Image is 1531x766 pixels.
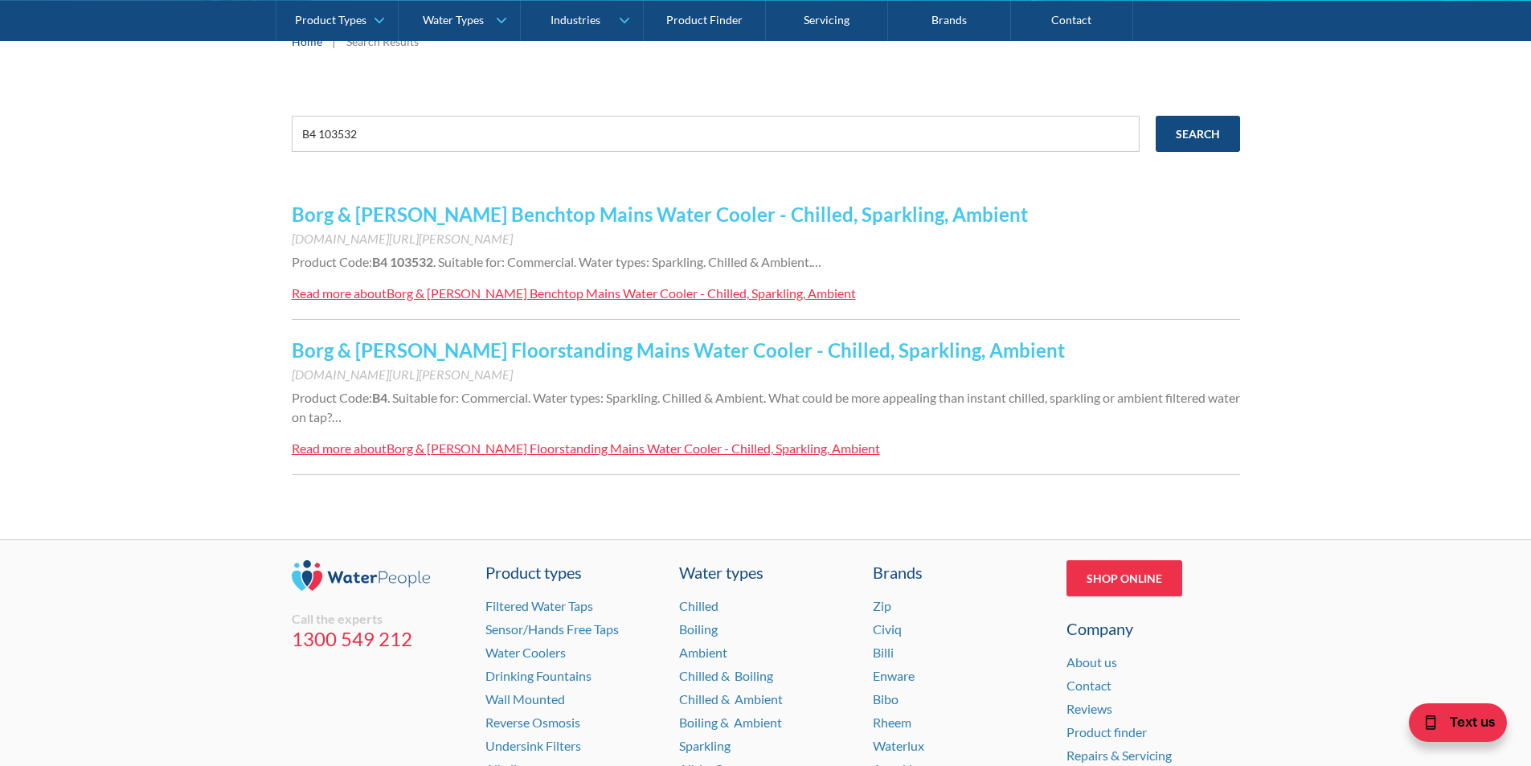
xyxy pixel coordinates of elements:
a: Wall Mounted [485,691,565,707]
div: | [330,31,338,51]
div: Water Types [423,13,484,27]
a: Shop Online [1066,560,1182,596]
a: Product types [485,560,659,584]
a: Rheem [873,715,911,730]
span: . Suitable for: Commercial. Water types: Sparkling. Chilled & Ambient. What could be more appeali... [292,390,1240,424]
span: … [332,409,342,424]
a: Reviews [1066,701,1112,716]
div: [DOMAIN_NAME][URL][PERSON_NAME] [292,229,1240,248]
a: Zip [873,598,891,613]
a: Borg & [PERSON_NAME] Floorstanding Mains Water Cooler - Chilled, Sparkling, Ambient [292,338,1065,362]
span: Product Code: [292,390,372,405]
a: Waterlux [873,738,924,753]
a: Repairs & Servicing [1066,748,1172,763]
div: Borg & [PERSON_NAME] Benchtop Mains Water Cooler - Chilled, Sparkling, Ambient [387,285,856,301]
a: Borg & [PERSON_NAME] Benchtop Mains Water Cooler - Chilled, Sparkling, Ambient [292,203,1028,226]
span: . Suitable for: Commercial. Water types: Sparkling. Chilled & Ambient. [433,254,812,269]
a: Water types [679,560,853,584]
a: Sparkling [679,738,731,753]
div: Read more about [292,285,387,301]
input: e.g. chilled water cooler [292,116,1140,152]
a: Drinking Fountains [485,668,592,683]
strong: B4 [372,254,387,269]
a: 1300 549 212 [292,627,465,651]
span: Product Code: [292,254,372,269]
a: Bibo [873,691,899,707]
a: Boiling & Ambient [679,715,782,730]
a: About us [1066,654,1117,670]
a: Enware [873,668,915,683]
a: Undersink Filters [485,738,581,753]
a: Boiling [679,621,718,637]
div: Search Results [346,33,419,50]
a: Home [292,33,322,50]
iframe: podium webchat widget bubble [1370,686,1531,766]
a: Filtered Water Taps [485,598,593,613]
a: Civiq [873,621,902,637]
div: Brands [873,560,1046,584]
a: Reverse Osmosis [485,715,580,730]
div: Company [1066,616,1240,641]
div: [DOMAIN_NAME][URL][PERSON_NAME] [292,365,1240,384]
a: Chilled & Boiling [679,668,773,683]
a: Ambient [679,645,727,660]
a: Contact [1066,678,1111,693]
a: Product finder [1066,724,1147,739]
input: Search [1156,116,1240,152]
div: Call the experts [292,611,465,627]
a: Chilled & Ambient [679,691,783,707]
a: Water Coolers [485,645,566,660]
strong: B4 [372,390,387,405]
a: Read more aboutBorg & [PERSON_NAME] Benchtop Mains Water Cooler - Chilled, Sparkling, Ambient [292,284,856,303]
span: … [812,254,821,269]
a: Chilled [679,598,718,613]
a: Billi [873,645,894,660]
div: Industries [551,13,600,27]
strong: 103532 [390,254,433,269]
a: Read more aboutBorg & [PERSON_NAME] Floorstanding Mains Water Cooler - Chilled, Sparkling, Ambient [292,439,880,458]
div: Product Types [295,13,366,27]
div: Borg & [PERSON_NAME] Floorstanding Mains Water Cooler - Chilled, Sparkling, Ambient [387,440,880,456]
a: Sensor/Hands Free Taps [485,621,619,637]
div: Read more about [292,440,387,456]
